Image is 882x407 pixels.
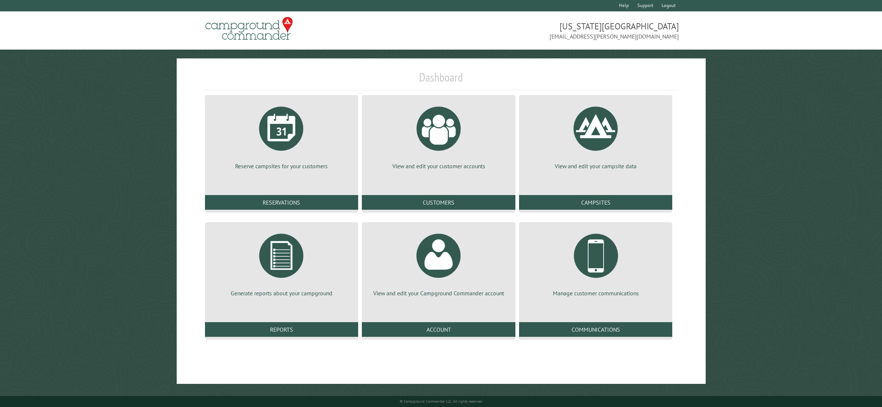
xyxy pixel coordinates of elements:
img: Campground Commander [203,14,295,43]
h1: Dashboard [203,70,679,90]
p: Manage customer communications [528,289,664,297]
p: Generate reports about your campground [214,289,350,297]
a: Customers [362,195,515,210]
a: Communications [519,322,673,337]
p: Reserve campsites for your customers [214,162,350,170]
p: View and edit your customer accounts [371,162,507,170]
span: [US_STATE][GEOGRAPHIC_DATA] [EMAIL_ADDRESS][PERSON_NAME][DOMAIN_NAME] [441,20,679,41]
p: View and edit your campsite data [528,162,664,170]
a: Campsites [519,195,673,210]
a: Manage customer communications [528,228,664,297]
a: View and edit your Campground Commander account [371,228,507,297]
p: View and edit your Campground Commander account [371,289,507,297]
a: Account [362,322,515,337]
a: View and edit your customer accounts [371,101,507,170]
a: View and edit your campsite data [528,101,664,170]
small: © Campground Commander LLC. All rights reserved. [400,399,483,404]
a: Reserve campsites for your customers [214,101,350,170]
a: Reports [205,322,359,337]
a: Generate reports about your campground [214,228,350,297]
a: Reservations [205,195,359,210]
